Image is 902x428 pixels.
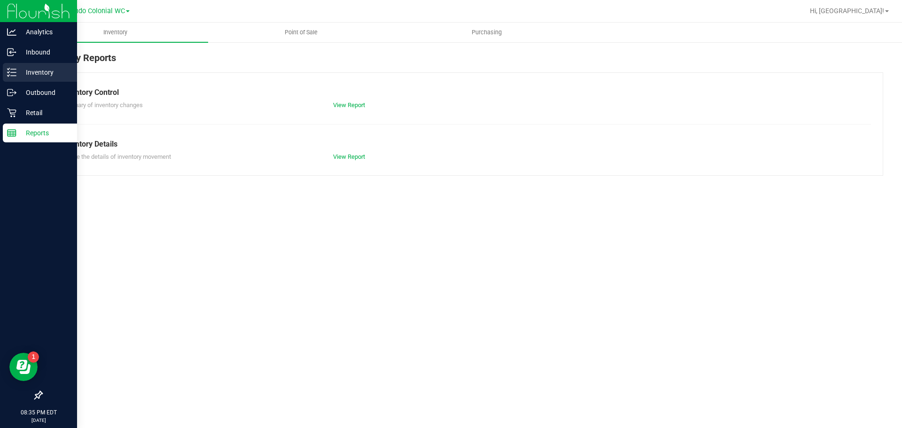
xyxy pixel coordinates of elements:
[28,351,39,363] iframe: Resource center unread badge
[7,68,16,77] inline-svg: Inventory
[810,7,884,15] span: Hi, [GEOGRAPHIC_DATA]!
[16,87,73,98] p: Outbound
[9,353,38,381] iframe: Resource center
[91,28,140,37] span: Inventory
[333,153,365,160] a: View Report
[61,153,171,160] span: Explore the details of inventory movement
[459,28,514,37] span: Purchasing
[61,101,143,109] span: Summary of inventory changes
[333,101,365,109] a: View Report
[7,88,16,97] inline-svg: Outbound
[16,67,73,78] p: Inventory
[7,27,16,37] inline-svg: Analytics
[23,23,208,42] a: Inventory
[41,51,883,72] div: Inventory Reports
[7,128,16,138] inline-svg: Reports
[16,47,73,58] p: Inbound
[61,87,864,98] div: Inventory Control
[394,23,579,42] a: Purchasing
[4,408,73,417] p: 08:35 PM EDT
[61,139,864,150] div: Inventory Details
[16,26,73,38] p: Analytics
[7,108,16,117] inline-svg: Retail
[16,107,73,118] p: Retail
[62,7,125,15] span: Orlando Colonial WC
[208,23,394,42] a: Point of Sale
[272,28,330,37] span: Point of Sale
[16,127,73,139] p: Reports
[4,417,73,424] p: [DATE]
[7,47,16,57] inline-svg: Inbound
